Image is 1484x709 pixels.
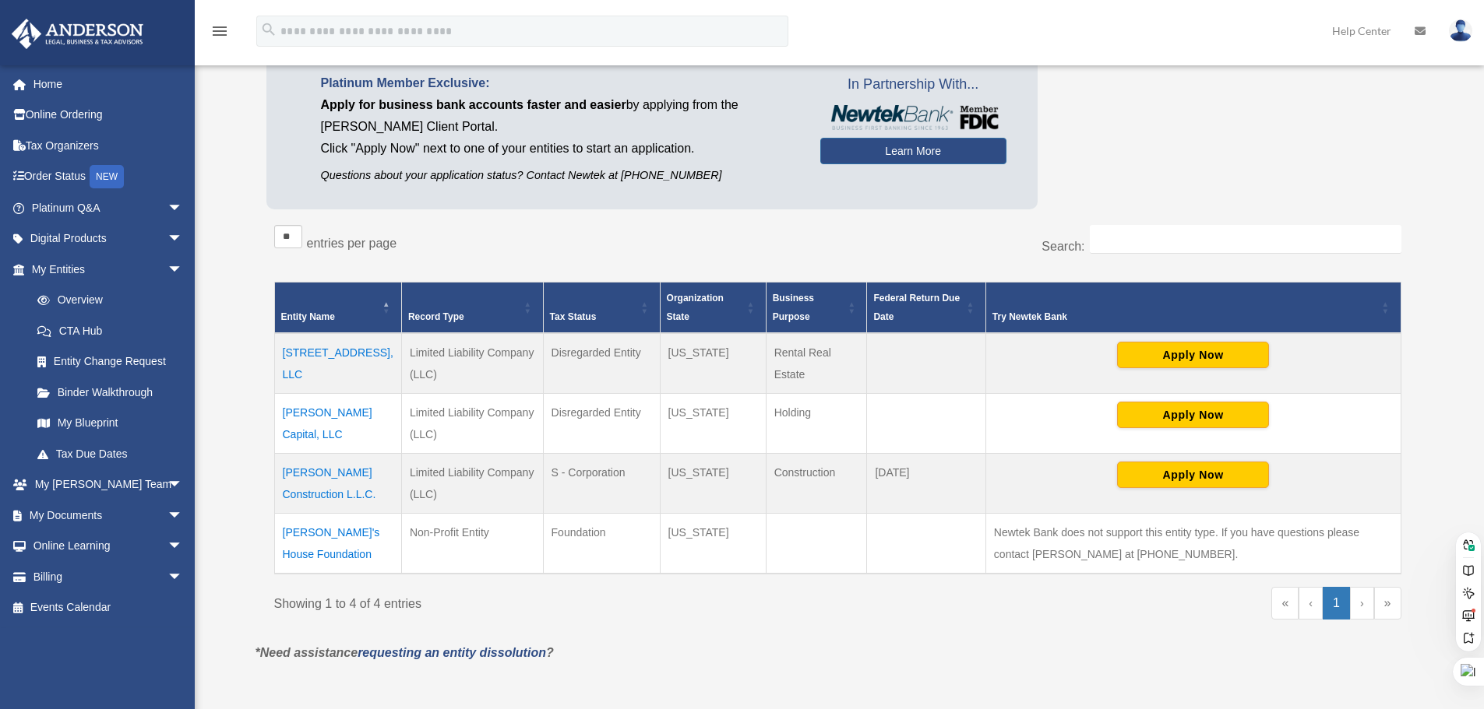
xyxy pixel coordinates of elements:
[992,307,1377,326] div: Try Newtek Bank
[11,223,206,254] a: Digital Productsarrow_drop_down
[401,514,543,574] td: Non-Profit Entity
[1374,587,1401,619] a: Last
[210,22,229,40] i: menu
[210,27,229,40] a: menu
[22,377,199,408] a: Binder Walkthrough
[274,283,401,334] th: Entity Name: Activate to invert sorting
[543,514,660,574] td: Foundation
[281,311,335,322] span: Entity Name
[766,394,867,454] td: Holding
[867,454,985,514] td: [DATE]
[401,283,543,334] th: Record Type: Activate to sort
[660,394,766,454] td: [US_STATE]
[11,254,199,285] a: My Entitiesarrow_drop_down
[167,254,199,286] span: arrow_drop_down
[22,315,199,346] a: CTA Hub
[1117,342,1269,368] button: Apply Now
[22,408,199,439] a: My Blueprint
[274,394,401,454] td: [PERSON_NAME] Capital, LLC
[1350,587,1374,619] a: Next
[766,333,867,394] td: Rental Real Estate
[1117,402,1269,428] button: Apply Now
[408,311,464,322] span: Record Type
[543,394,660,454] td: Disregarded Entity
[307,237,397,250] label: entries per page
[667,293,724,322] span: Organization State
[11,192,206,223] a: Platinum Q&Aarrow_drop_down
[660,283,766,334] th: Organization State: Activate to sort
[867,283,985,334] th: Federal Return Due Date: Activate to sort
[274,454,401,514] td: [PERSON_NAME] Construction L.L.C.
[401,454,543,514] td: Limited Liability Company (LLC)
[543,454,660,514] td: S - Corporation
[22,285,191,316] a: Overview
[11,68,206,100] a: Home
[321,166,797,185] p: Questions about your application status? Contact Newtek at [PHONE_NUMBER]
[660,333,766,394] td: [US_STATE]
[167,500,199,532] span: arrow_drop_down
[1271,587,1299,619] a: First
[11,130,206,161] a: Tax Organizers
[828,105,999,130] img: NewtekBankLogoSM.png
[985,514,1401,574] td: Newtek Bank does not support this entity type. If you have questions please contact [PERSON_NAME]...
[260,21,277,38] i: search
[167,531,199,563] span: arrow_drop_down
[820,72,1006,97] span: In Partnership With...
[7,19,148,49] img: Anderson Advisors Platinum Portal
[358,646,546,659] a: requesting an entity dissolution
[773,293,814,322] span: Business Purpose
[1323,587,1350,619] a: 1
[401,394,543,454] td: Limited Liability Company (LLC)
[766,283,867,334] th: Business Purpose: Activate to sort
[550,311,597,322] span: Tax Status
[873,293,960,322] span: Federal Return Due Date
[90,165,124,188] div: NEW
[401,333,543,394] td: Limited Liability Company (LLC)
[543,283,660,334] th: Tax Status: Activate to sort
[1299,587,1323,619] a: Previous
[167,192,199,224] span: arrow_drop_down
[274,333,401,394] td: [STREET_ADDRESS], LLC
[11,500,206,531] a: My Documentsarrow_drop_down
[766,454,867,514] td: Construction
[11,469,206,500] a: My [PERSON_NAME] Teamarrow_drop_down
[985,283,1401,334] th: Try Newtek Bank : Activate to sort
[660,454,766,514] td: [US_STATE]
[22,346,199,377] a: Entity Change Request
[543,333,660,394] td: Disregarded Entity
[321,72,797,94] p: Platinum Member Exclusive:
[11,561,206,592] a: Billingarrow_drop_down
[11,161,206,193] a: Order StatusNEW
[1042,240,1084,253] label: Search:
[321,98,626,111] span: Apply for business bank accounts faster and easier
[11,592,206,623] a: Events Calendar
[11,100,206,131] a: Online Ordering
[167,469,199,501] span: arrow_drop_down
[274,587,827,615] div: Showing 1 to 4 of 4 entries
[1117,462,1269,488] button: Apply Now
[167,561,199,593] span: arrow_drop_down
[820,138,1006,164] a: Learn More
[274,514,401,574] td: [PERSON_NAME]'s House Foundation
[256,646,554,659] em: *Need assistance ?
[1449,19,1472,42] img: User Pic
[167,223,199,255] span: arrow_drop_down
[660,514,766,574] td: [US_STATE]
[22,438,199,469] a: Tax Due Dates
[321,94,797,138] p: by applying from the [PERSON_NAME] Client Portal.
[321,138,797,160] p: Click "Apply Now" next to one of your entities to start an application.
[11,531,206,562] a: Online Learningarrow_drop_down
